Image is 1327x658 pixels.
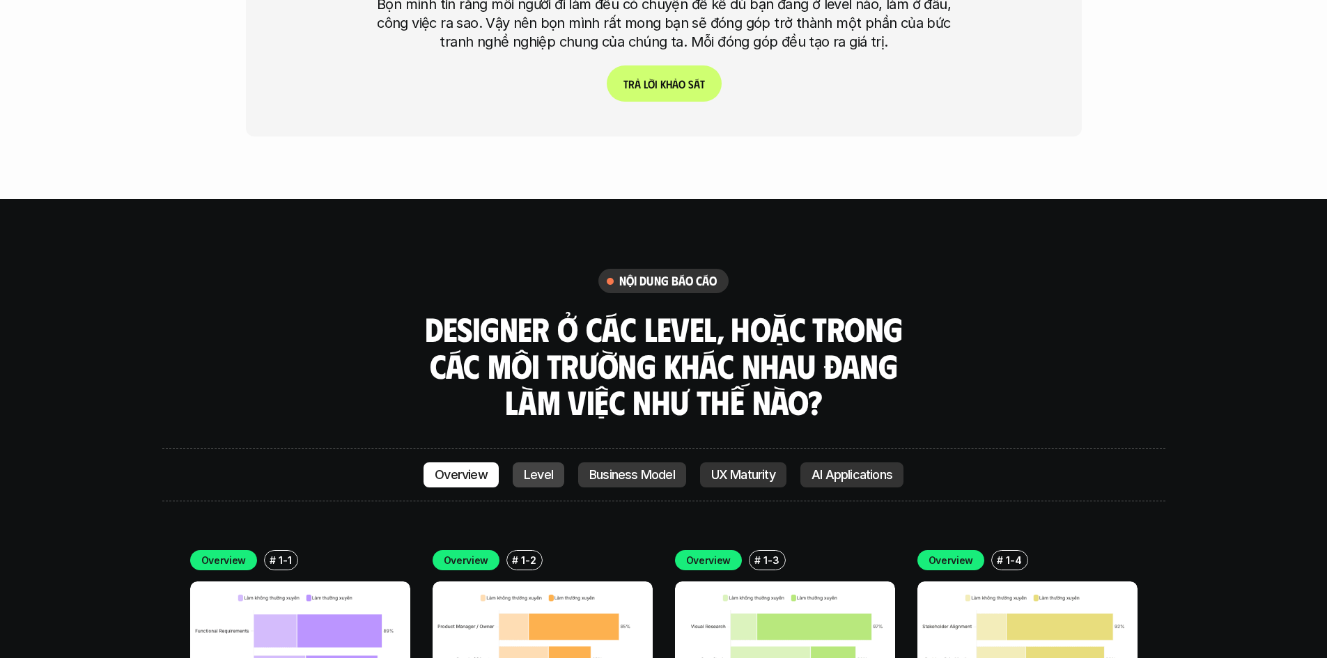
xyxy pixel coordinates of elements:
h6: # [754,555,761,565]
span: h [665,77,672,91]
a: Overview [424,462,499,487]
p: 1-3 [763,553,779,567]
p: 1-4 [1006,553,1021,567]
h6: # [997,555,1003,565]
span: ả [672,77,678,91]
span: i [654,77,657,91]
h6: # [270,555,276,565]
p: Level [524,468,553,482]
a: Business Model [578,462,686,487]
a: Level [513,462,564,487]
p: 1-1 [279,553,291,567]
p: Overview [201,553,247,567]
span: l [643,77,647,91]
a: Trảlờikhảosát [606,65,721,102]
p: Overview [686,553,731,567]
p: UX Maturity [711,468,775,482]
span: r [628,77,634,91]
a: AI Applications [800,462,903,487]
p: Overview [929,553,974,567]
a: UX Maturity [700,462,786,487]
span: ờ [647,77,654,91]
h3: Designer ở các level, hoặc trong các môi trường khác nhau đang làm việc như thế nào? [420,311,908,421]
p: AI Applications [812,468,892,482]
span: t [699,77,704,91]
span: s [688,77,693,91]
span: o [678,77,685,91]
h6: # [512,555,518,565]
span: á [693,77,699,91]
p: Overview [435,468,488,482]
h6: nội dung báo cáo [619,273,717,289]
p: 1-2 [521,553,536,567]
span: k [660,77,665,91]
p: Overview [444,553,489,567]
span: ả [634,77,640,91]
p: Business Model [589,468,675,482]
span: T [623,77,628,91]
